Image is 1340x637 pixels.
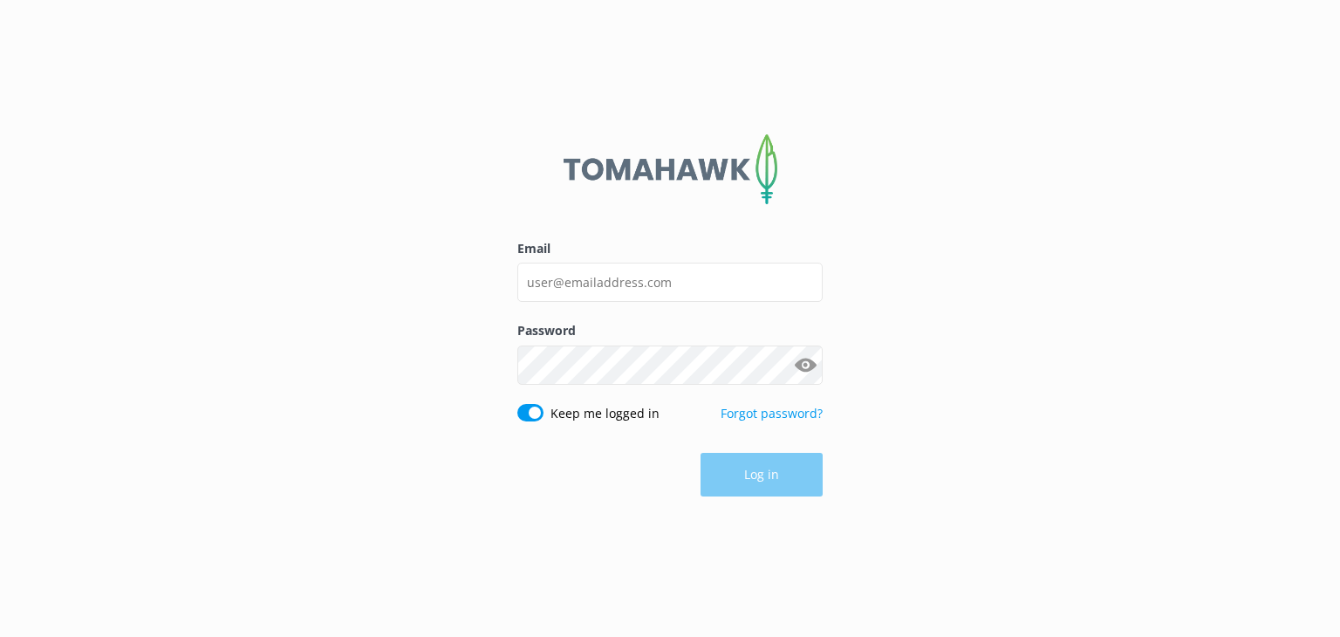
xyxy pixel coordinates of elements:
label: Email [517,239,823,258]
img: 2-1647550015.png [564,134,777,204]
button: Show password [788,347,823,382]
label: Password [517,321,823,340]
label: Keep me logged in [550,404,660,423]
a: Forgot password? [721,405,823,421]
input: user@emailaddress.com [517,263,823,302]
